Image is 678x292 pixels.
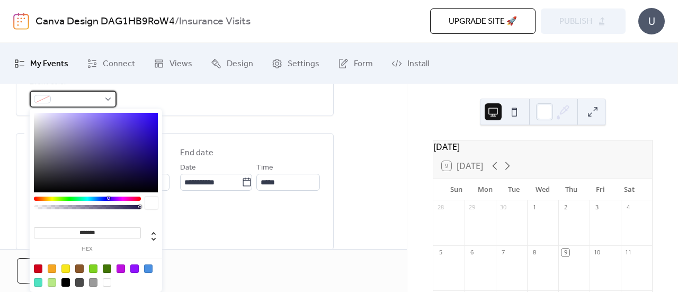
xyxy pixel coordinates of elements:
[6,47,76,79] a: My Events
[561,249,569,256] div: 9
[13,13,29,30] img: logo
[48,264,56,273] div: #F5A623
[103,264,111,273] div: #417505
[383,47,437,79] a: Install
[180,147,213,160] div: End date
[624,203,632,211] div: 4
[256,162,273,174] span: Time
[17,258,86,284] button: Cancel
[436,249,444,256] div: 5
[615,179,644,200] div: Sat
[530,249,538,256] div: 8
[117,264,125,273] div: #BD10E0
[433,140,652,153] div: [DATE]
[436,203,444,211] div: 28
[103,278,111,287] div: #FFFFFF
[75,264,84,273] div: #8B572A
[264,47,327,79] a: Settings
[449,15,517,28] span: Upgrade site 🚀
[34,278,42,287] div: #50E3C2
[144,264,153,273] div: #4A90E2
[179,12,251,32] b: Insurance Visits
[89,278,97,287] div: #9B9B9B
[227,56,253,72] span: Design
[468,249,476,256] div: 6
[624,249,632,256] div: 11
[146,47,200,79] a: Views
[561,203,569,211] div: 2
[499,249,507,256] div: 7
[407,56,429,72] span: Install
[35,12,175,32] a: Canva Design DAG1HB9RoW4
[354,56,373,72] span: Form
[34,264,42,273] div: #D0021B
[528,179,557,200] div: Wed
[470,179,499,200] div: Mon
[61,278,70,287] div: #000000
[430,8,536,34] button: Upgrade site 🚀
[468,203,476,211] div: 29
[288,56,319,72] span: Settings
[75,278,84,287] div: #4A4A4A
[175,12,179,32] b: /
[203,47,261,79] a: Design
[79,47,143,79] a: Connect
[30,76,114,89] div: Event color
[593,203,601,211] div: 3
[586,179,614,200] div: Fri
[169,56,192,72] span: Views
[499,203,507,211] div: 30
[30,56,68,72] span: My Events
[557,179,586,200] div: Thu
[61,264,70,273] div: #F8E71C
[330,47,381,79] a: Form
[130,264,139,273] div: #9013FE
[593,249,601,256] div: 10
[499,179,528,200] div: Tue
[530,203,538,211] div: 1
[638,8,665,34] div: U
[34,246,141,252] label: hex
[442,179,470,200] div: Sun
[48,278,56,287] div: #B8E986
[89,264,97,273] div: #7ED321
[103,56,135,72] span: Connect
[180,162,196,174] span: Date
